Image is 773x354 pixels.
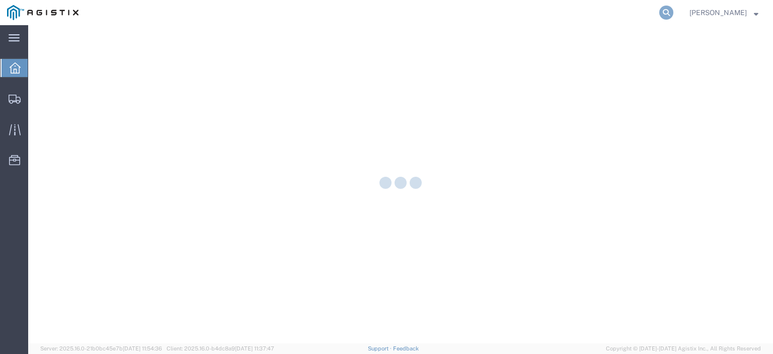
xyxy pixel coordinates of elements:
[606,344,761,353] span: Copyright © [DATE]-[DATE] Agistix Inc., All Rights Reserved
[235,345,274,351] span: [DATE] 11:37:47
[40,345,162,351] span: Server: 2025.16.0-21b0bc45e7b
[368,345,393,351] a: Support
[123,345,162,351] span: [DATE] 11:54:36
[689,7,747,18] span: Jesse Jordan
[167,345,274,351] span: Client: 2025.16.0-b4dc8a9
[393,345,419,351] a: Feedback
[7,5,79,20] img: logo
[689,7,759,19] button: [PERSON_NAME]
